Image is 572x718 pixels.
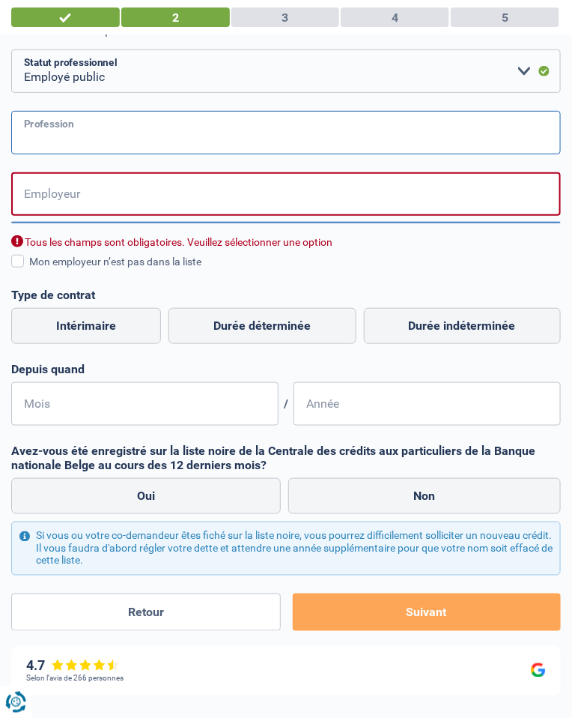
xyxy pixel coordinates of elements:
[11,172,561,216] input: Cherchez votre employeur
[231,7,340,27] div: 3
[288,478,562,514] label: Non
[11,235,561,250] div: Tous les champs sont obligatoires. Veuillez sélectionner une option
[11,7,120,27] div: 1
[279,396,293,411] span: /
[11,308,161,344] label: Intérimaire
[121,7,230,27] div: 2
[26,658,120,675] div: 4.7
[11,382,279,426] input: MM
[11,444,561,472] label: Avez-vous été enregistré sur la liste noire de la Centrale des crédits aux particuliers de la Ban...
[293,594,561,631] button: Suivant
[364,308,561,344] label: Durée indéterminée
[26,675,124,684] div: Selon l’avis de 266 personnes
[29,254,561,270] div: Mon employeur n’est pas dans la liste
[451,7,559,27] div: 5
[11,522,561,576] div: Si vous ou votre co-demandeur êtes fiché sur la liste noire, vous pourrez difficilement sollicite...
[11,362,561,376] label: Depuis quand
[341,7,449,27] div: 4
[168,308,356,344] label: Durée déterminée
[11,288,561,302] label: Type de contrat
[11,594,281,631] button: Retour
[11,478,281,514] label: Oui
[293,382,561,426] input: AAAA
